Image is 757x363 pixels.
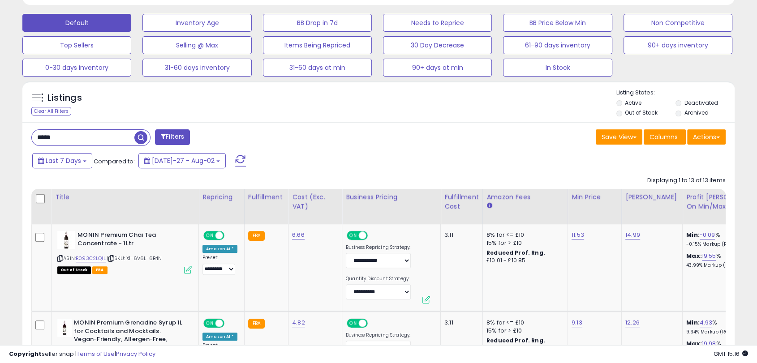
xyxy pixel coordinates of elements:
[486,257,561,265] div: £10.01 - £10.85
[503,59,612,77] button: In Stock
[572,318,582,327] a: 9.13
[624,14,732,32] button: Non Competitive
[57,266,91,274] span: All listings that are currently out of stock and unavailable for purchase on Amazon
[346,244,411,251] label: Business Repricing Strategy:
[649,132,678,141] span: Columns
[263,36,372,54] button: Items Being Repriced
[686,252,702,260] b: Max:
[687,129,726,145] button: Actions
[625,192,679,202] div: [PERSON_NAME]
[572,231,584,239] a: 11.53
[155,129,190,145] button: Filters
[625,109,658,116] label: Out of Stock
[702,252,716,261] a: 19.55
[444,319,476,327] div: 3.11
[47,92,82,104] h5: Listings
[263,59,372,77] button: 31-60 days at min
[366,232,381,239] span: OFF
[292,231,305,239] a: 6.66
[77,231,186,250] b: MONIN Premium Chai Tea Concentrate - 1Ltr
[142,59,251,77] button: 31-60 days inventory
[503,14,612,32] button: BB Price Below Min
[32,153,92,168] button: Last 7 Days
[684,109,709,116] label: Archived
[486,192,564,202] div: Amazon Fees
[204,320,215,327] span: ON
[572,192,618,202] div: Min Price
[647,176,726,185] div: Displaying 1 to 13 of 13 items
[486,202,492,210] small: Amazon Fees.
[366,320,381,327] span: OFF
[644,129,686,145] button: Columns
[714,350,748,358] span: 2025-08-10 15:16 GMT
[596,129,642,145] button: Save View
[202,333,237,341] div: Amazon AI *
[383,14,492,32] button: Needs to Reprice
[383,36,492,54] button: 30 Day Decrease
[152,156,215,165] span: [DATE]-27 - Aug-02
[486,239,561,247] div: 15% for > £10
[348,320,359,327] span: ON
[202,192,241,202] div: Repricing
[624,36,732,54] button: 90+ days inventory
[142,36,251,54] button: Selling @ Max
[76,255,106,262] a: B093C2LQ1L
[686,231,700,239] b: Min:
[686,318,700,327] b: Min:
[94,157,135,166] span: Compared to:
[700,231,715,239] a: -0.09
[444,192,479,211] div: Fulfillment Cost
[486,327,561,335] div: 15% for > £10
[684,99,718,107] label: Deactivated
[616,89,735,97] p: Listing States:
[9,350,155,359] div: seller snap | |
[486,249,545,256] b: Reduced Prof. Rng.
[348,232,359,239] span: ON
[223,232,237,239] span: OFF
[248,192,284,202] div: Fulfillment
[223,320,237,327] span: OFF
[625,99,641,107] label: Active
[292,318,305,327] a: 4.82
[22,36,131,54] button: Top Sellers
[77,350,115,358] a: Terms of Use
[138,153,226,168] button: [DATE]-27 - Aug-02
[486,319,561,327] div: 8% for <= £10
[22,14,131,32] button: Default
[142,14,251,32] button: Inventory Age
[107,255,162,262] span: | SKU: X1-6V6L-6B4N
[503,36,612,54] button: 61-90 days inventory
[383,59,492,77] button: 90+ days at min
[292,192,338,211] div: Cost (Exc. VAT)
[248,231,265,241] small: FBA
[263,14,372,32] button: BB Drop in 7d
[46,156,81,165] span: Last 7 Days
[444,231,476,239] div: 3.11
[74,319,183,363] b: MONIN Premium Grenadine Syrup 1L for Cocktails and Mocktails. Vegan-Friendly, Allergen-Free, 100%...
[57,231,192,273] div: ASIN:
[31,107,71,115] div: Clear All Filters
[346,192,437,202] div: Business Pricing
[92,266,108,274] span: FBA
[57,231,75,249] img: 31SzD2hQFKL._SL40_.jpg
[9,350,42,358] strong: Copyright
[57,319,72,337] img: 31IyDXvPldL._SL40_.jpg
[486,231,561,239] div: 8% for <= £10
[346,276,411,282] label: Quantity Discount Strategy:
[55,192,195,202] div: Title
[346,332,411,338] label: Business Repricing Strategy:
[22,59,131,77] button: 0-30 days inventory
[116,350,155,358] a: Privacy Policy
[700,318,713,327] a: 4.93
[625,231,640,239] a: 14.99
[204,232,215,239] span: ON
[202,245,237,253] div: Amazon AI *
[202,255,237,275] div: Preset:
[625,318,640,327] a: 12.26
[248,319,265,329] small: FBA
